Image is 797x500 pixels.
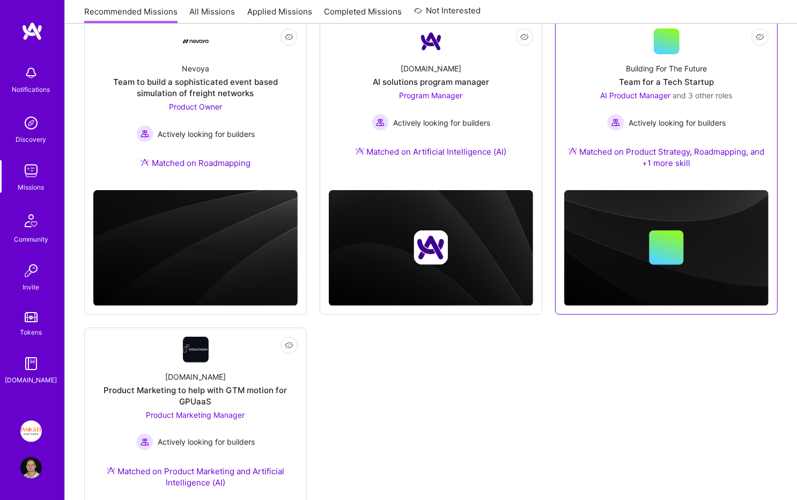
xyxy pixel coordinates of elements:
[165,371,226,382] div: [DOMAIN_NAME]
[564,146,769,169] div: Matched on Product Strategy, Roadmapping, and +1 more skill
[20,260,42,281] img: Invite
[146,410,245,419] span: Product Marketing Manager
[601,91,671,100] span: AI Product Manager
[247,6,312,24] a: Applied Missions
[673,91,733,100] span: and 3 other roles
[183,337,209,363] img: Company Logo
[520,33,529,41] i: icon EyeClosed
[356,146,507,157] div: Matched on Artificial Intelligence (AI)
[136,125,153,142] img: Actively looking for builders
[569,147,577,155] img: Ateam Purple Icon
[158,436,255,447] span: Actively looking for builders
[564,190,769,306] img: cover
[183,39,209,44] img: Company Logo
[14,234,48,245] div: Community
[285,33,293,41] i: icon EyeClosed
[182,63,209,74] div: Nevoya
[20,353,42,374] img: guide book
[179,230,213,265] img: Company logo
[629,117,726,128] span: Actively looking for builders
[169,102,222,111] span: Product Owner
[107,466,115,475] img: Ateam Purple Icon
[607,114,624,131] img: Actively looking for builders
[20,62,42,84] img: bell
[21,21,43,41] img: logo
[20,421,42,442] img: Insight Partners: Data & AI - Sourcing
[141,157,250,169] div: Matched on Roadmapping
[93,385,298,407] div: Product Marketing to help with GTM motion for GPUaaS
[20,457,42,479] img: User Avatar
[84,6,178,24] a: Recommended Missions
[5,374,57,386] div: [DOMAIN_NAME]
[16,134,47,145] div: Discovery
[756,33,764,41] i: icon EyeClosed
[93,466,298,488] div: Matched on Product Marketing and Artificial Intelligence (AI)
[400,91,463,100] span: Program Manager
[329,28,533,170] a: Company Logo[DOMAIN_NAME]AI solutions program managerProgram Manager Actively looking for builder...
[20,112,42,134] img: discovery
[285,341,293,350] i: icon EyeClosed
[393,117,490,128] span: Actively looking for builders
[25,312,38,322] img: tokens
[158,128,255,140] span: Actively looking for builders
[93,76,298,99] div: Team to build a sophisticated event based simulation of freight networks
[141,158,149,166] img: Ateam Purple Icon
[401,63,461,74] div: [DOMAIN_NAME]
[324,6,402,24] a: Completed Missions
[18,208,44,234] img: Community
[23,281,40,293] div: Invite
[18,457,45,479] a: User Avatar
[20,327,42,338] div: Tokens
[18,182,45,193] div: Missions
[18,421,45,442] a: Insight Partners: Data & AI - Sourcing
[190,6,235,24] a: All Missions
[564,28,769,182] a: Building For The FutureTeam for a Tech StartupAI Product Manager and 3 other rolesActively lookin...
[136,433,153,451] img: Actively looking for builders
[12,84,50,95] div: Notifications
[93,190,298,306] img: cover
[20,160,42,182] img: teamwork
[93,28,298,182] a: Company LogoNevoyaTeam to build a sophisticated event based simulation of freight networksProduct...
[329,190,533,306] img: cover
[626,63,707,74] div: Building For The Future
[372,114,389,131] img: Actively looking for builders
[373,76,489,88] div: AI solutions program manager
[356,147,364,155] img: Ateam Purple Icon
[418,28,444,54] img: Company Logo
[414,230,448,265] img: Company logo
[414,4,481,24] a: Not Interested
[619,76,714,88] div: Team for a Tech Startup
